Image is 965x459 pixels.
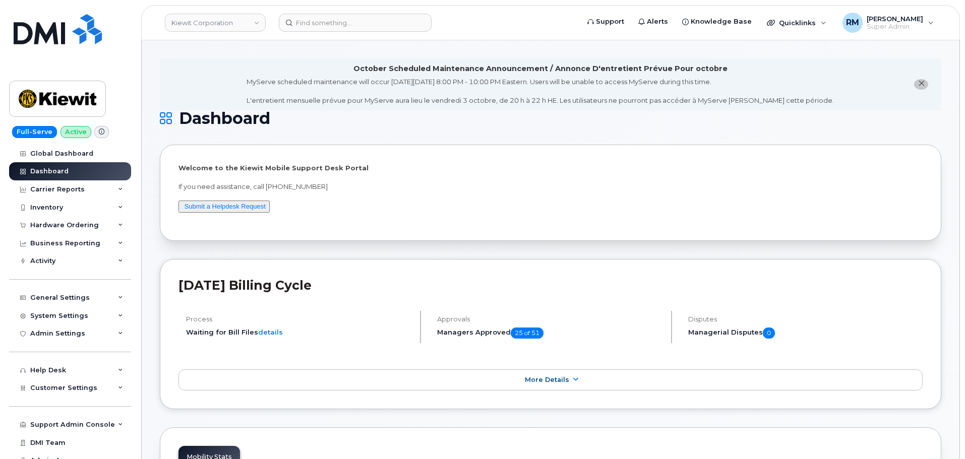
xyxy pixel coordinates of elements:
iframe: Messenger Launcher [921,415,957,451]
a: Submit a Helpdesk Request [185,203,266,210]
button: Submit a Helpdesk Request [178,201,270,213]
span: 25 of 51 [511,327,544,339]
span: Dashboard [179,111,270,126]
div: MyServe scheduled maintenance will occur [DATE][DATE] 8:00 PM - 10:00 PM Eastern. Users will be u... [247,77,834,105]
button: close notification [914,79,928,90]
h4: Approvals [437,315,662,323]
span: 0 [763,327,775,339]
h4: Process [186,315,411,323]
div: October Scheduled Maintenance Announcement / Annonce D'entretient Prévue Pour octobre [353,63,728,74]
h4: Disputes [688,315,923,323]
li: Waiting for Bill Files [186,327,411,337]
span: More Details [525,376,569,383]
p: Welcome to the Kiewit Mobile Support Desk Portal [178,163,923,173]
h2: [DATE] Billing Cycle [178,278,923,293]
h5: Managers Approved [437,327,662,339]
h5: Managerial Disputes [688,327,923,339]
a: details [258,328,283,336]
p: If you need assistance, call [PHONE_NUMBER] [178,182,923,191]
